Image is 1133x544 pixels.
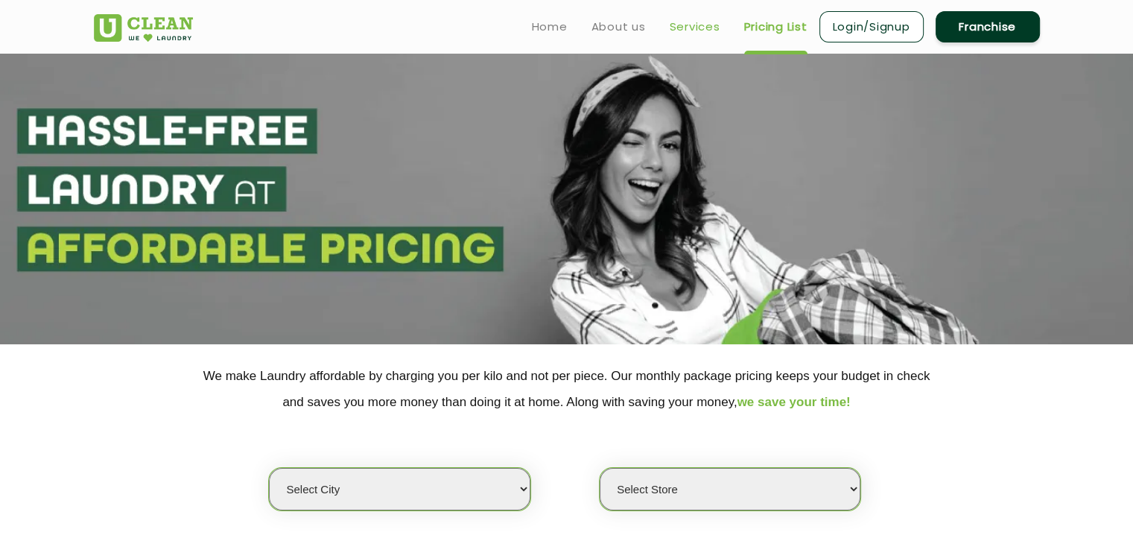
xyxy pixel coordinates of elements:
a: Services [670,18,720,36]
a: Home [532,18,568,36]
a: Franchise [936,11,1040,42]
p: We make Laundry affordable by charging you per kilo and not per piece. Our monthly package pricin... [94,363,1040,415]
span: we save your time! [737,395,851,409]
img: UClean Laundry and Dry Cleaning [94,14,193,42]
a: Pricing List [744,18,807,36]
a: Login/Signup [819,11,924,42]
a: About us [591,18,646,36]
